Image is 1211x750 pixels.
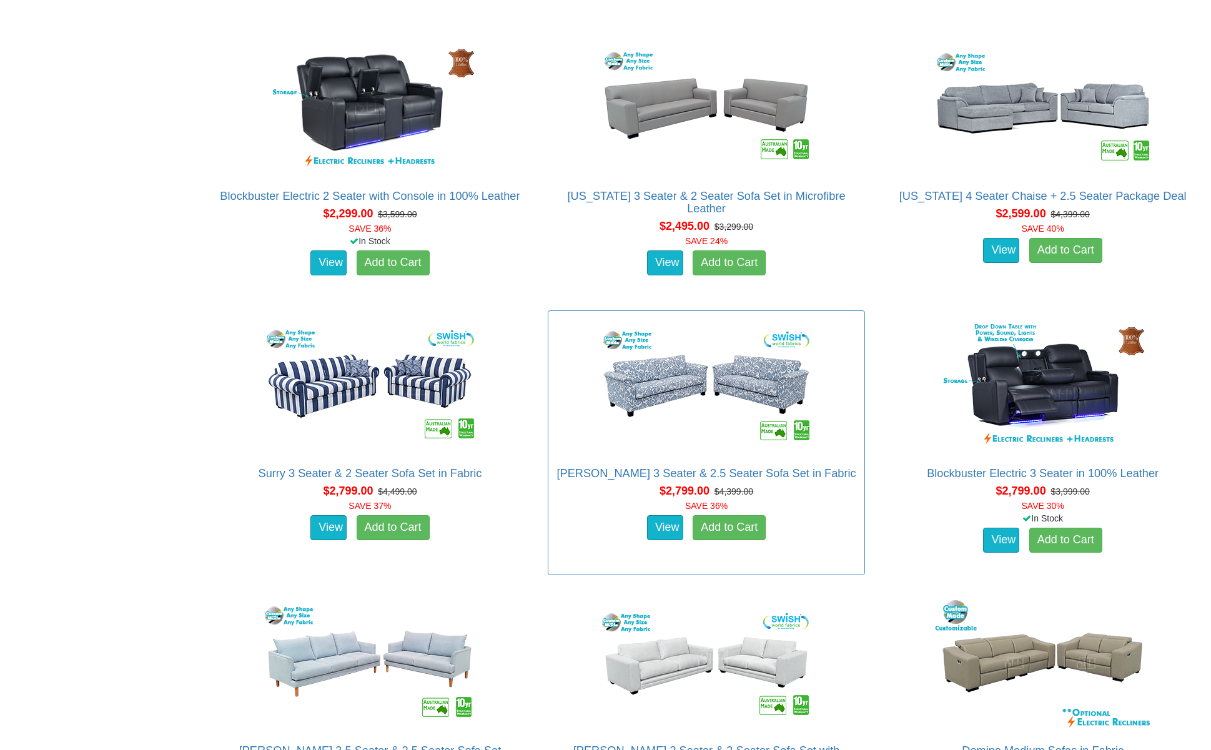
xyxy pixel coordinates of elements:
font: SAVE 36% [348,224,391,234]
del: $3,299.00 [714,222,753,232]
a: Surry 3 Seater & 2 Seater Sofa Set in Fabric [259,467,482,480]
a: [US_STATE] 4 Seater Chaise + 2.5 Seater Package Deal [899,190,1187,202]
a: View [647,250,683,275]
img: Blockbuster Electric 2 Seater with Console in 100% Leather [257,40,482,177]
div: In Stock [209,235,531,247]
font: SAVE 24% [685,236,728,246]
a: [PERSON_NAME] 3 Seater & 2.5 Seater Sofa Set in Fabric [556,467,856,480]
a: View [647,515,683,540]
img: Erika 3 Seater & 2 Seater Sofa Set with Feather Wrap Seats [594,595,819,732]
img: Tiffany 3 Seater & 2.5 Seater Sofa Set in Fabric [594,317,819,455]
img: Domino Medium Sofas in Fabric [931,595,1155,732]
a: View [310,250,347,275]
span: $2,299.00 [323,207,373,220]
a: View [310,515,347,540]
a: Add to Cart [1029,528,1102,553]
span: $2,599.00 [996,207,1046,220]
a: Add to Cart [357,515,430,540]
a: Blockbuster Electric 3 Seater in 100% Leather [927,467,1159,480]
del: $3,599.00 [378,209,417,219]
a: Add to Cart [1029,238,1102,263]
a: [US_STATE] 3 Seater & 2 Seater Sofa Set in Microfibre Leather [567,190,845,215]
a: View [983,528,1019,553]
del: $3,999.00 [1050,486,1089,496]
font: SAVE 40% [1022,224,1064,234]
span: $2,799.00 [996,485,1046,497]
font: SAVE 30% [1022,501,1064,511]
img: Surry 3 Seater & 2 Seater Sofa Set in Fabric [257,317,482,455]
span: $2,799.00 [660,485,709,497]
img: Blockbuster Electric 3 Seater in 100% Leather [931,317,1155,455]
del: $4,399.00 [714,486,753,496]
span: $2,495.00 [660,220,709,232]
img: Texas 4 Seater Chaise + 2.5 Seater Package Deal [931,40,1155,177]
a: Add to Cart [693,515,766,540]
a: Add to Cart [693,250,766,275]
a: Blockbuster Electric 2 Seater with Console in 100% Leather [220,190,520,202]
del: $4,399.00 [1050,209,1089,219]
div: In Stock [881,512,1204,525]
del: $4,499.00 [378,486,417,496]
span: $2,799.00 [323,485,373,497]
font: SAVE 37% [348,501,391,511]
img: Marley 3.5 Seater & 2.5 Seater Sofa Set [257,595,482,732]
a: View [983,238,1019,263]
img: California 3 Seater & 2 Seater Sofa Set in Microfibre Leather [594,40,819,177]
a: Add to Cart [357,250,430,275]
font: SAVE 36% [685,501,728,511]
